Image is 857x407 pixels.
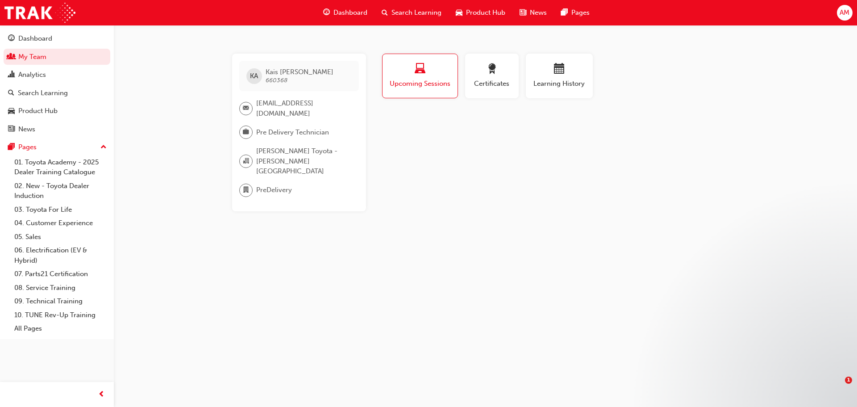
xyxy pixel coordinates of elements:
[520,7,526,18] span: news-icon
[415,63,425,76] span: laptop-icon
[389,79,451,89] span: Upcoming Sessions
[4,121,110,138] a: News
[4,67,110,83] a: Analytics
[472,79,512,89] span: Certificates
[465,54,519,98] button: Certificates
[533,79,586,89] span: Learning History
[554,63,565,76] span: calendar-icon
[845,377,852,384] span: 1
[8,71,15,79] span: chart-icon
[333,8,367,18] span: Dashboard
[4,30,110,47] a: Dashboard
[456,7,462,18] span: car-icon
[4,49,110,65] a: My Team
[4,139,110,155] button: Pages
[100,142,107,153] span: up-icon
[837,5,853,21] button: AM
[243,103,249,114] span: email-icon
[382,7,388,18] span: search-icon
[11,322,110,336] a: All Pages
[4,85,110,101] a: Search Learning
[316,4,374,22] a: guage-iconDashboard
[382,54,458,98] button: Upcoming Sessions
[18,142,37,152] div: Pages
[449,4,512,22] a: car-iconProduct Hub
[18,106,58,116] div: Product Hub
[4,3,75,23] img: Trak
[554,4,597,22] a: pages-iconPages
[243,155,249,167] span: organisation-icon
[8,53,15,61] span: people-icon
[487,63,497,76] span: award-icon
[512,4,554,22] a: news-iconNews
[11,216,110,230] a: 04. Customer Experience
[243,185,249,196] span: department-icon
[256,146,352,176] span: [PERSON_NAME] Toyota - [PERSON_NAME][GEOGRAPHIC_DATA]
[8,126,15,134] span: news-icon
[8,35,15,43] span: guage-icon
[256,185,292,195] span: PreDelivery
[18,70,46,80] div: Analytics
[391,8,441,18] span: Search Learning
[98,389,105,400] span: prev-icon
[243,126,249,138] span: briefcase-icon
[18,88,68,98] div: Search Learning
[266,76,287,84] span: 660368
[256,127,329,138] span: Pre Delivery Technician
[374,4,449,22] a: search-iconSearch Learning
[571,8,590,18] span: Pages
[8,143,15,151] span: pages-icon
[18,124,35,134] div: News
[840,8,849,18] span: AM
[11,179,110,203] a: 02. New - Toyota Dealer Induction
[466,8,505,18] span: Product Hub
[250,71,258,81] span: KA
[18,34,52,44] div: Dashboard
[4,29,110,139] button: DashboardMy TeamAnalyticsSearch LearningProduct HubNews
[11,203,110,217] a: 03. Toyota For Life
[266,68,333,76] span: Kais [PERSON_NAME]
[561,7,568,18] span: pages-icon
[8,107,15,115] span: car-icon
[530,8,547,18] span: News
[8,89,14,97] span: search-icon
[827,377,848,398] iframe: Intercom live chat
[11,281,110,295] a: 08. Service Training
[11,294,110,308] a: 09. Technical Training
[11,230,110,244] a: 05. Sales
[11,267,110,281] a: 07. Parts21 Certification
[11,155,110,179] a: 01. Toyota Academy - 2025 Dealer Training Catalogue
[11,308,110,322] a: 10. TUNE Rev-Up Training
[11,243,110,267] a: 06. Electrification (EV & Hybrid)
[4,103,110,119] a: Product Hub
[256,98,352,118] span: [EMAIL_ADDRESS][DOMAIN_NAME]
[526,54,593,98] button: Learning History
[323,7,330,18] span: guage-icon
